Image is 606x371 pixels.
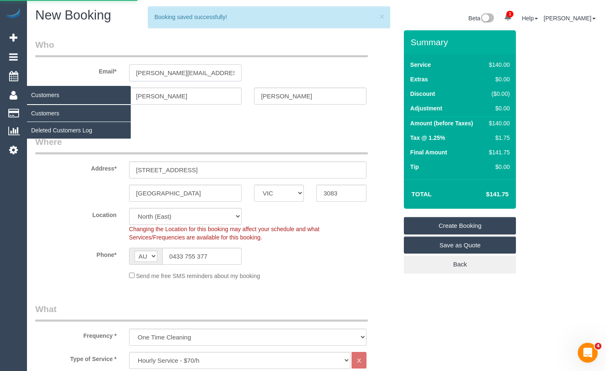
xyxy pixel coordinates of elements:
[486,163,510,171] div: $0.00
[410,75,428,83] label: Extras
[595,343,601,349] span: 4
[27,105,131,139] ul: Customers
[522,15,538,22] a: Help
[129,185,242,202] input: Suburb*
[410,61,431,69] label: Service
[486,134,510,142] div: $1.75
[410,163,419,171] label: Tip
[410,90,435,98] label: Discount
[27,105,131,122] a: Customers
[35,303,368,322] legend: What
[316,185,367,202] input: Post Code*
[404,217,516,234] a: Create Booking
[136,273,260,279] span: Send me free SMS reminders about my booking
[486,148,510,156] div: $141.75
[480,13,494,24] img: New interface
[35,39,368,57] legend: Who
[29,352,123,363] label: Type of Service *
[578,343,598,363] iframe: Intercom live chat
[486,119,510,127] div: $140.00
[129,88,242,105] input: First Name*
[410,134,445,142] label: Tax @ 1.25%
[379,12,384,21] button: ×
[27,85,131,105] span: Customers
[411,37,512,47] h3: Summary
[27,122,131,139] a: Deleted Customers Log
[29,161,123,173] label: Address*
[254,88,367,105] input: Last Name*
[544,15,596,22] a: [PERSON_NAME]
[469,15,494,22] a: Beta
[506,11,513,17] span: 1
[29,64,123,76] label: Email*
[486,75,510,83] div: $0.00
[5,8,22,20] img: Automaid Logo
[129,64,242,81] input: Email*
[35,8,111,22] span: New Booking
[35,136,368,154] legend: Where
[404,237,516,254] a: Save as Quote
[154,13,384,21] div: Booking saved successfully!
[486,90,510,98] div: ($0.00)
[29,329,123,340] label: Frequency *
[410,119,473,127] label: Amount (before Taxes)
[500,8,516,27] a: 1
[404,256,516,273] a: Back
[486,61,510,69] div: $140.00
[29,208,123,219] label: Location
[129,226,320,241] span: Changing the Location for this booking may affect your schedule and what Services/Frequencies are...
[162,248,242,265] input: Phone*
[486,104,510,112] div: $0.00
[410,104,442,112] label: Adjustment
[411,190,432,198] strong: Total
[461,191,508,198] h4: $141.75
[29,248,123,259] label: Phone*
[410,148,447,156] label: Final Amount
